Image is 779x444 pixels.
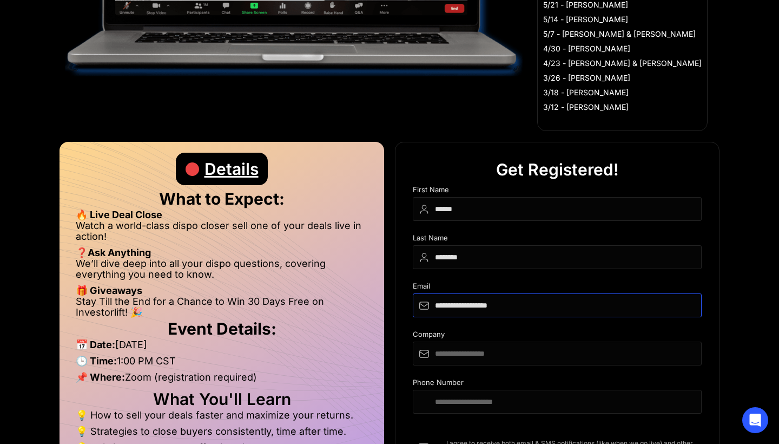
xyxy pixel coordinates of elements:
li: Watch a world-class dispo closer sell one of your deals live in action! [76,220,368,247]
li: 1:00 PM CST [76,356,368,372]
strong: ❓Ask Anything [76,247,151,258]
div: Email [413,282,702,293]
div: Get Registered! [496,153,619,186]
strong: 🕒 Time: [76,355,117,367]
div: Company [413,330,702,342]
div: First Name [413,186,702,197]
li: Zoom (registration required) [76,372,368,388]
strong: 🎁 Giveaways [76,285,142,296]
strong: 🔥 Live Deal Close [76,209,162,220]
li: 💡 How to sell your deals faster and maximize your returns. [76,410,368,426]
div: Details [204,153,259,185]
h2: What You'll Learn [76,394,368,404]
li: We’ll dive deep into all your dispo questions, covering everything you need to know. [76,258,368,285]
strong: What to Expect: [159,189,285,208]
div: Open Intercom Messenger [742,407,768,433]
strong: Event Details: [168,319,276,338]
div: Phone Number [413,378,702,390]
strong: 📌 Where: [76,371,125,383]
strong: 📅 Date: [76,339,115,350]
li: 💡 Strategies to close buyers consistently, time after time. [76,426,368,442]
div: Last Name [413,234,702,245]
li: Stay Till the End for a Chance to Win 30 Days Free on Investorlift! 🎉 [76,296,368,318]
li: [DATE] [76,339,368,356]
